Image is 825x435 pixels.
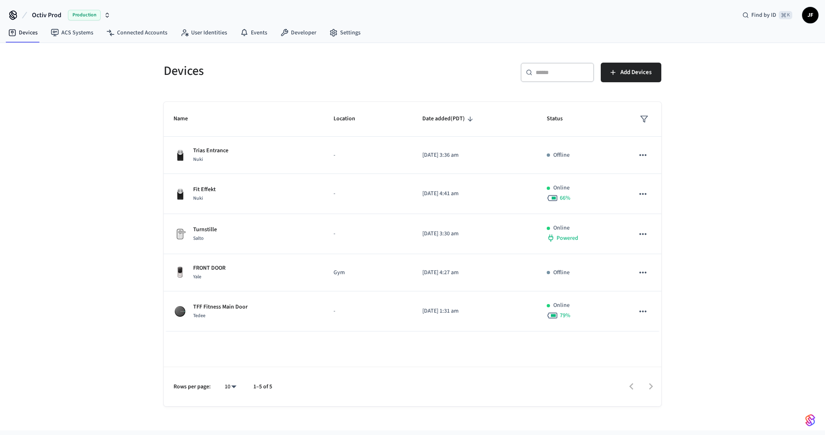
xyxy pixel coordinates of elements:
p: - [334,189,403,198]
button: Add Devices [601,63,661,82]
p: 1–5 of 5 [253,383,272,391]
span: Yale [193,273,201,280]
span: JF [803,8,818,23]
button: JF [802,7,818,23]
img: Tedee Smart Lock [174,305,187,318]
p: Offline [553,268,570,277]
span: Status [547,113,573,125]
p: Trias Entrance [193,147,228,155]
span: 66 % [560,194,570,202]
p: [DATE] 3:30 am [422,230,527,238]
p: Turnstille [193,225,217,234]
div: Find by ID⌘ K [736,8,799,23]
p: - [334,151,403,160]
p: Gym [334,268,403,277]
p: Fit Effekt [193,185,216,194]
a: Settings [323,25,367,40]
img: Nuki Smart Lock 3.0 Pro Black, Front [174,187,187,201]
span: Nuki [193,156,203,163]
span: Location [334,113,366,125]
span: Powered [557,234,578,242]
span: Salto [193,235,204,242]
p: TFF Fitness Main Door [193,303,248,311]
p: [DATE] 4:27 am [422,268,527,277]
img: Placeholder Lock Image [174,228,187,241]
a: Developer [274,25,323,40]
span: 79 % [560,311,570,320]
p: Online [553,184,570,192]
img: Nuki Smart Lock 3.0 Pro Black, Front [174,149,187,162]
p: Online [553,224,570,232]
h5: Devices [164,63,408,79]
span: Add Devices [620,67,651,78]
p: [DATE] 4:41 am [422,189,527,198]
img: Yale Assure Touchscreen Wifi Smart Lock, Satin Nickel, Front [174,266,187,279]
a: Devices [2,25,44,40]
p: Rows per page: [174,383,211,391]
p: Online [553,301,570,310]
p: [DATE] 3:36 am [422,151,527,160]
a: Connected Accounts [100,25,174,40]
p: [DATE] 1:31 am [422,307,527,316]
table: sticky table [164,102,661,331]
img: SeamLogoGradient.69752ec5.svg [805,414,815,427]
span: ⌘ K [779,11,792,19]
span: Octiv Prod [32,10,61,20]
span: Name [174,113,198,125]
p: FRONT DOOR [193,264,225,273]
p: - [334,307,403,316]
span: Nuki [193,195,203,202]
p: Offline [553,151,570,160]
a: ACS Systems [44,25,100,40]
div: 10 [221,381,240,393]
span: Find by ID [751,11,776,19]
a: User Identities [174,25,234,40]
span: Date added(PDT) [422,113,476,125]
span: Production [68,10,101,20]
span: Tedee [193,312,205,319]
a: Events [234,25,274,40]
p: - [334,230,403,238]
